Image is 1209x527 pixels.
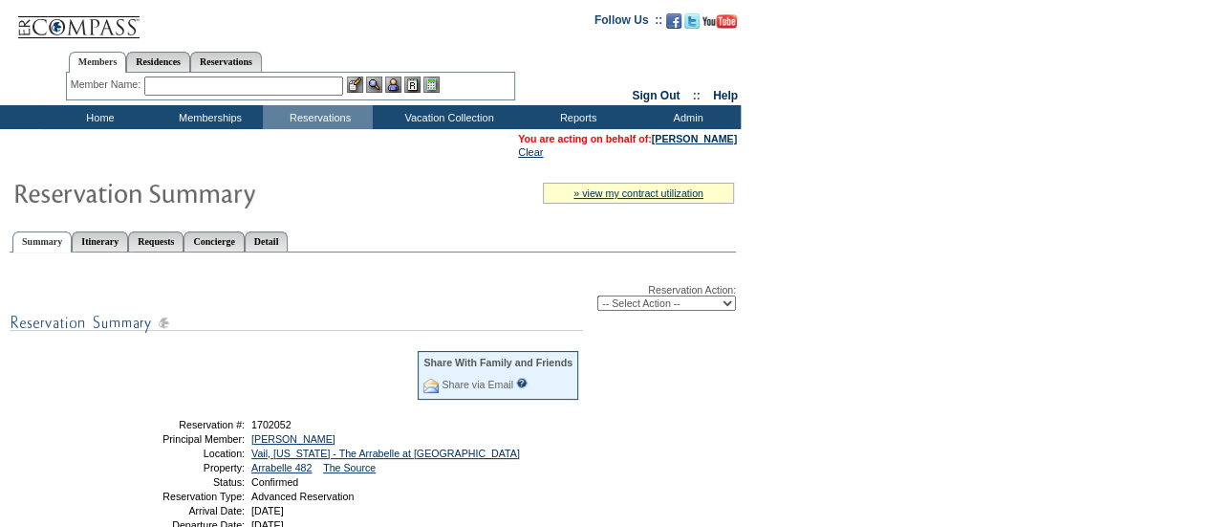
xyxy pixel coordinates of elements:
span: 1702052 [251,419,291,430]
td: Home [43,105,153,129]
td: Vacation Collection [373,105,521,129]
a: Detail [245,231,289,252]
img: Reservaton Summary [12,173,395,211]
img: Follow us on Twitter [684,13,700,29]
td: Admin [631,105,741,129]
div: Share With Family and Friends [423,357,572,368]
td: Status: [108,476,245,488]
div: Member Name: [71,77,144,93]
img: b_calculator.gif [423,77,440,93]
a: [PERSON_NAME] [652,133,737,144]
img: Reservations [404,77,421,93]
a: Sign Out [632,89,680,102]
a: Subscribe to our YouTube Channel [702,19,737,31]
a: Clear [518,146,543,158]
a: Itinerary [72,231,128,252]
td: Property: [108,462,245,473]
td: Reports [521,105,631,129]
img: subTtlResSummary.gif [10,311,583,335]
img: Become our fan on Facebook [666,13,681,29]
a: Concierge [184,231,244,252]
a: Residences [126,52,190,72]
a: Summary [12,231,72,253]
a: » view my contract utilization [573,187,703,199]
img: Subscribe to our YouTube Channel [702,14,737,29]
span: You are acting on behalf of: [518,133,737,144]
a: Arrabelle 482 [251,462,312,473]
td: Memberships [153,105,263,129]
td: Reservations [263,105,373,129]
a: Share via Email [442,379,513,390]
a: Members [69,52,127,73]
div: Reservation Action: [10,284,736,311]
td: Location: [108,448,245,459]
a: The Source [323,462,376,473]
a: Follow us on Twitter [684,19,700,31]
span: :: [693,89,701,102]
span: Confirmed [251,476,298,488]
a: Requests [128,231,184,252]
a: Help [713,89,738,102]
img: View [366,77,382,93]
td: Principal Member: [108,433,245,445]
a: Vail, [US_STATE] - The Arrabelle at [GEOGRAPHIC_DATA] [251,448,520,459]
td: Reservation Type: [108,491,245,502]
input: What is this? [516,378,528,388]
td: Arrival Date: [108,505,245,516]
a: Become our fan on Facebook [666,19,681,31]
td: Reservation #: [108,419,245,430]
img: Impersonate [385,77,401,93]
span: Advanced Reservation [251,491,354,502]
td: Follow Us :: [594,11,662,34]
a: [PERSON_NAME] [251,433,335,445]
span: [DATE] [251,505,284,516]
a: Reservations [190,52,262,72]
img: b_edit.gif [347,77,363,93]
